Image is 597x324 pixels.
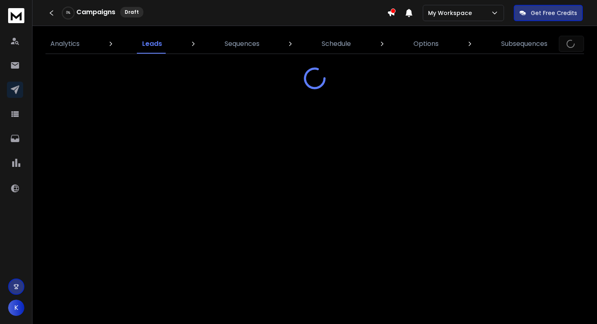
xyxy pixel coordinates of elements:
[8,300,24,316] button: K
[142,39,162,49] p: Leads
[137,34,167,54] a: Leads
[45,34,84,54] a: Analytics
[496,34,552,54] a: Subsequences
[514,5,583,21] button: Get Free Credits
[531,9,577,17] p: Get Free Credits
[409,34,443,54] a: Options
[428,9,475,17] p: My Workspace
[66,11,70,15] p: 0 %
[501,39,547,49] p: Subsequences
[8,8,24,23] img: logo
[220,34,264,54] a: Sequences
[225,39,260,49] p: Sequences
[76,7,115,17] h1: Campaigns
[322,39,351,49] p: Schedule
[317,34,356,54] a: Schedule
[50,39,80,49] p: Analytics
[120,7,143,17] div: Draft
[413,39,439,49] p: Options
